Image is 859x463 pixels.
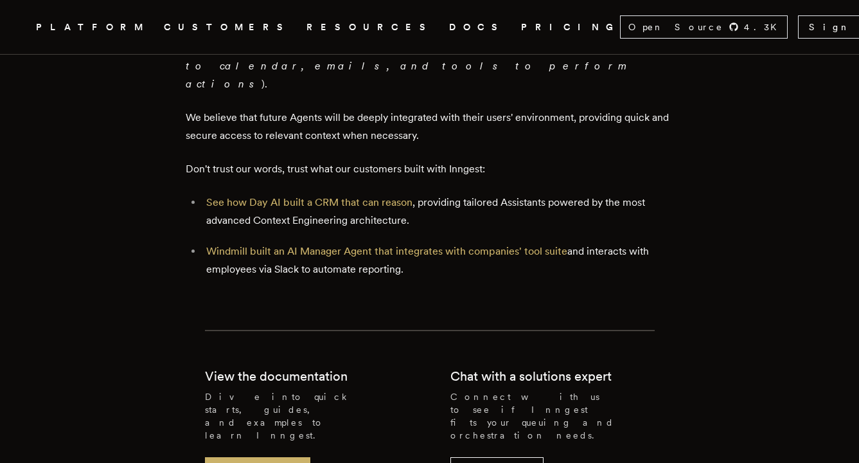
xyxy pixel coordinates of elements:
a: DOCS [449,19,506,35]
p: Dive into quick starts, guides, and examples to learn Inngest. [205,390,409,442]
h2: View the documentation [205,367,348,385]
a: See how Day AI built a CRM that can reason [206,196,412,208]
p: Don't trust our words, trust what our customers built with Inngest: [186,160,674,178]
p: and interacts with employees via Slack to automate reporting. [206,242,674,278]
em: which requires access to calendar, emails, and tools to perform actions [186,42,645,90]
p: Connect with us to see if Inngest fits your queuing and orchestration needs. [450,390,655,442]
a: CUSTOMERS [164,19,291,35]
span: 4.3 K [744,21,784,33]
h2: Chat with a solutions expert [450,367,612,385]
button: RESOURCES [306,19,434,35]
span: Open Source [628,21,723,33]
a: PRICING [521,19,620,35]
p: , providing tailored Assistants powered by the most advanced Context Engineering architecture. [206,194,674,230]
a: Windmill built an AI Manager Agent that integrates with companies' tool suite [206,245,567,257]
button: PLATFORM [36,19,148,35]
p: We believe that future Agents will be deeply integrated with their users' environment, providing ... [186,109,674,145]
